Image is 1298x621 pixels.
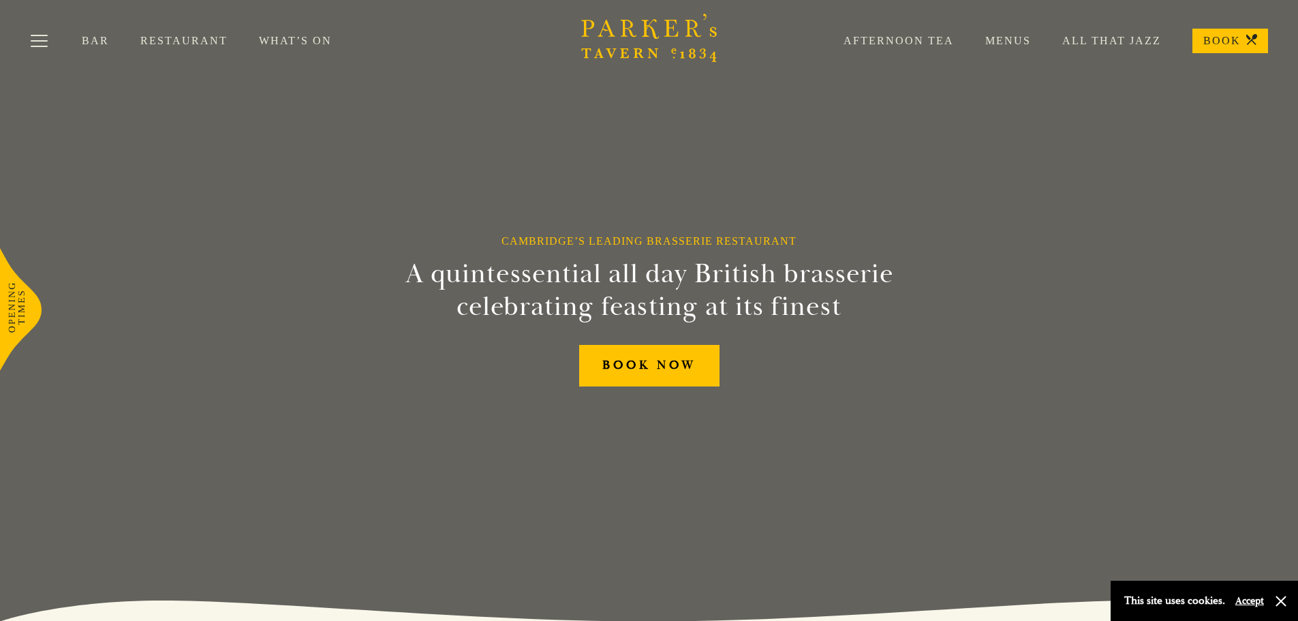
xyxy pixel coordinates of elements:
p: This site uses cookies. [1124,591,1225,611]
h2: A quintessential all day British brasserie celebrating feasting at its finest [339,258,960,323]
h1: Cambridge’s Leading Brasserie Restaurant [501,234,797,247]
a: BOOK NOW [579,345,720,387]
button: Accept [1235,594,1264,607]
button: Close and accept [1274,594,1288,608]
